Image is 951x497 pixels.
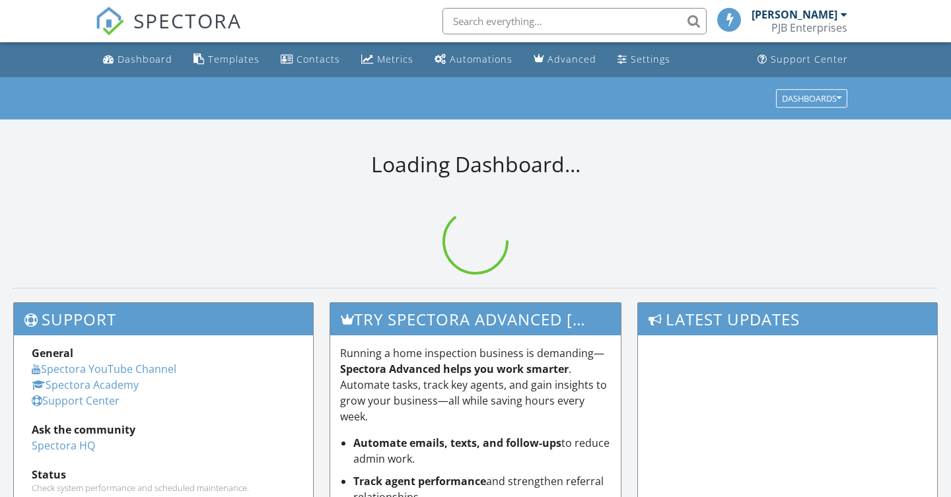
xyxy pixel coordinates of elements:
[771,53,848,65] div: Support Center
[776,89,847,108] button: Dashboards
[377,53,413,65] div: Metrics
[32,422,295,438] div: Ask the community
[612,48,676,72] a: Settings
[32,438,95,453] a: Spectora HQ
[297,53,340,65] div: Contacts
[340,345,612,424] p: Running a home inspection business is demanding— . Automate tasks, track key agents, and gain ins...
[95,18,242,46] a: SPECTORA
[118,53,172,65] div: Dashboard
[631,53,670,65] div: Settings
[32,467,295,482] div: Status
[752,8,837,21] div: [PERSON_NAME]
[353,436,561,450] strong: Automate emails, texts, and follow-ups
[638,303,937,335] h3: Latest Updates
[32,346,73,360] strong: General
[14,303,313,335] h3: Support
[782,94,841,103] div: Dashboards
[95,7,124,36] img: The Best Home Inspection Software - Spectora
[133,7,242,34] span: SPECTORA
[752,48,853,72] a: Support Center
[528,48,602,72] a: Advanced
[32,378,139,392] a: Spectora Academy
[32,362,176,376] a: Spectora YouTube Channel
[340,362,569,376] strong: Spectora Advanced helps you work smarter
[356,48,419,72] a: Metrics
[547,53,596,65] div: Advanced
[32,393,120,408] a: Support Center
[353,435,612,467] li: to reduce admin work.
[450,53,512,65] div: Automations
[429,48,518,72] a: Automations (Basic)
[188,48,265,72] a: Templates
[353,474,486,488] strong: Track agent performance
[98,48,178,72] a: Dashboard
[771,21,847,34] div: PJB Enterprises
[32,482,295,493] div: Check system performance and scheduled maintenance.
[208,53,260,65] div: Templates
[275,48,345,72] a: Contacts
[442,8,707,34] input: Search everything...
[330,303,621,335] h3: Try spectora advanced [DATE]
